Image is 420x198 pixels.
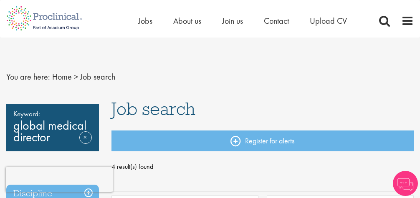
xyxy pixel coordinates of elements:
span: Job search [111,98,195,120]
a: Upload CV [310,15,347,26]
div: global medical director [6,104,99,151]
a: Jobs [138,15,152,26]
iframe: reCAPTCHA [6,167,113,192]
span: Job search [80,71,115,82]
span: 4 result(s) found [111,160,414,173]
a: Contact [264,15,289,26]
a: breadcrumb link [52,71,72,82]
a: Remove [79,131,92,155]
a: About us [173,15,201,26]
img: Chatbot [393,171,418,196]
a: Join us [222,15,243,26]
span: Keyword: [13,108,92,120]
a: Register for alerts [111,130,414,151]
span: You are here: [6,71,50,82]
span: > [74,71,78,82]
